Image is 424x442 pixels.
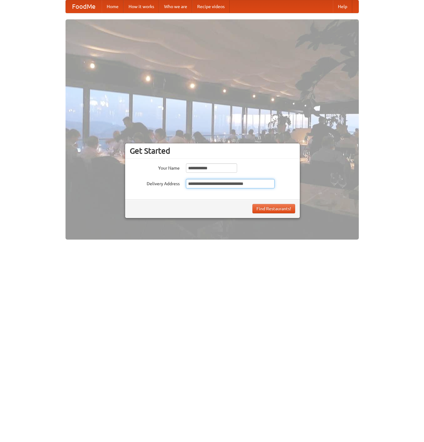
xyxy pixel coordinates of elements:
a: How it works [124,0,159,13]
a: Recipe videos [192,0,230,13]
h3: Get Started [130,146,295,156]
a: Help [333,0,352,13]
label: Your Name [130,163,180,171]
label: Delivery Address [130,179,180,187]
a: FoodMe [66,0,102,13]
button: Find Restaurants! [252,204,295,213]
a: Home [102,0,124,13]
a: Who we are [159,0,192,13]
